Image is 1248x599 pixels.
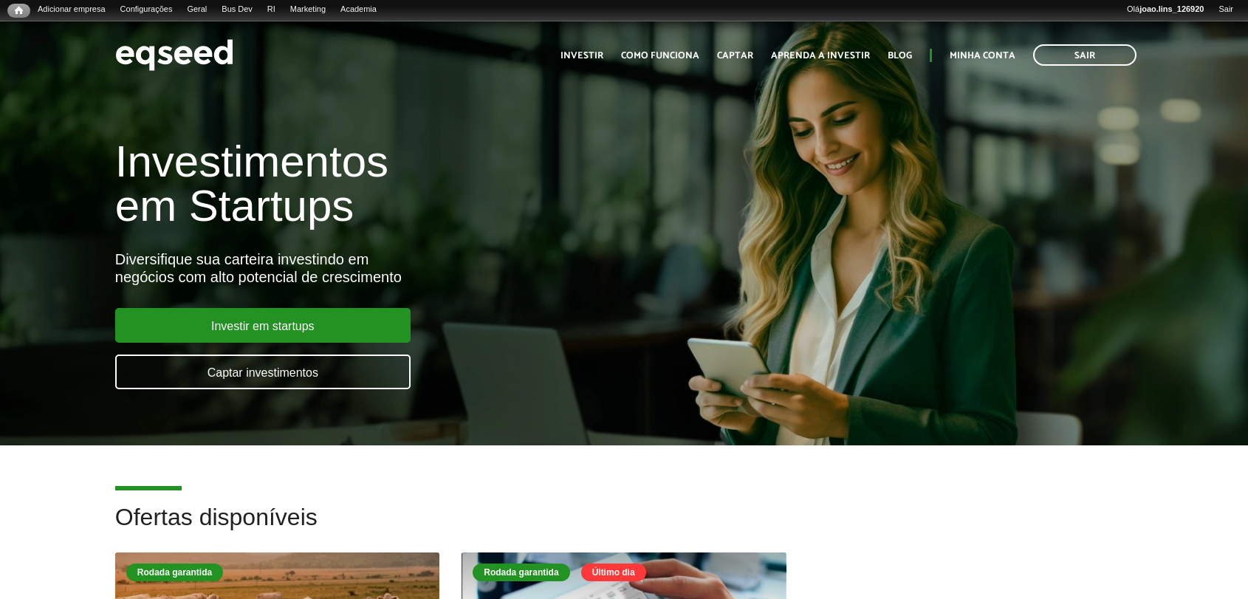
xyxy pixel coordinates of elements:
[581,564,646,581] div: Último dia
[115,504,1133,552] h2: Ofertas disponíveis
[473,564,569,581] div: Rodada garantida
[7,4,30,18] a: Início
[115,250,717,286] div: Diversifique sua carteira investindo em negócios com alto potencial de crescimento
[179,4,214,16] a: Geral
[1211,4,1241,16] a: Sair
[1139,4,1204,13] strong: joao.lins_126920
[950,51,1015,61] a: Minha conta
[717,51,753,61] a: Captar
[1120,4,1211,16] a: Olájoao.lins_126920
[333,4,384,16] a: Academia
[115,35,233,75] img: EqSeed
[113,4,180,16] a: Configurações
[621,51,699,61] a: Como funciona
[115,140,717,228] h1: Investimentos em Startups
[115,308,411,343] a: Investir em startups
[214,4,260,16] a: Bus Dev
[115,355,411,389] a: Captar investimentos
[15,5,23,16] span: Início
[283,4,333,16] a: Marketing
[30,4,113,16] a: Adicionar empresa
[126,564,223,581] div: Rodada garantida
[1033,44,1136,66] a: Sair
[888,51,912,61] a: Blog
[771,51,870,61] a: Aprenda a investir
[260,4,283,16] a: RI
[560,51,603,61] a: Investir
